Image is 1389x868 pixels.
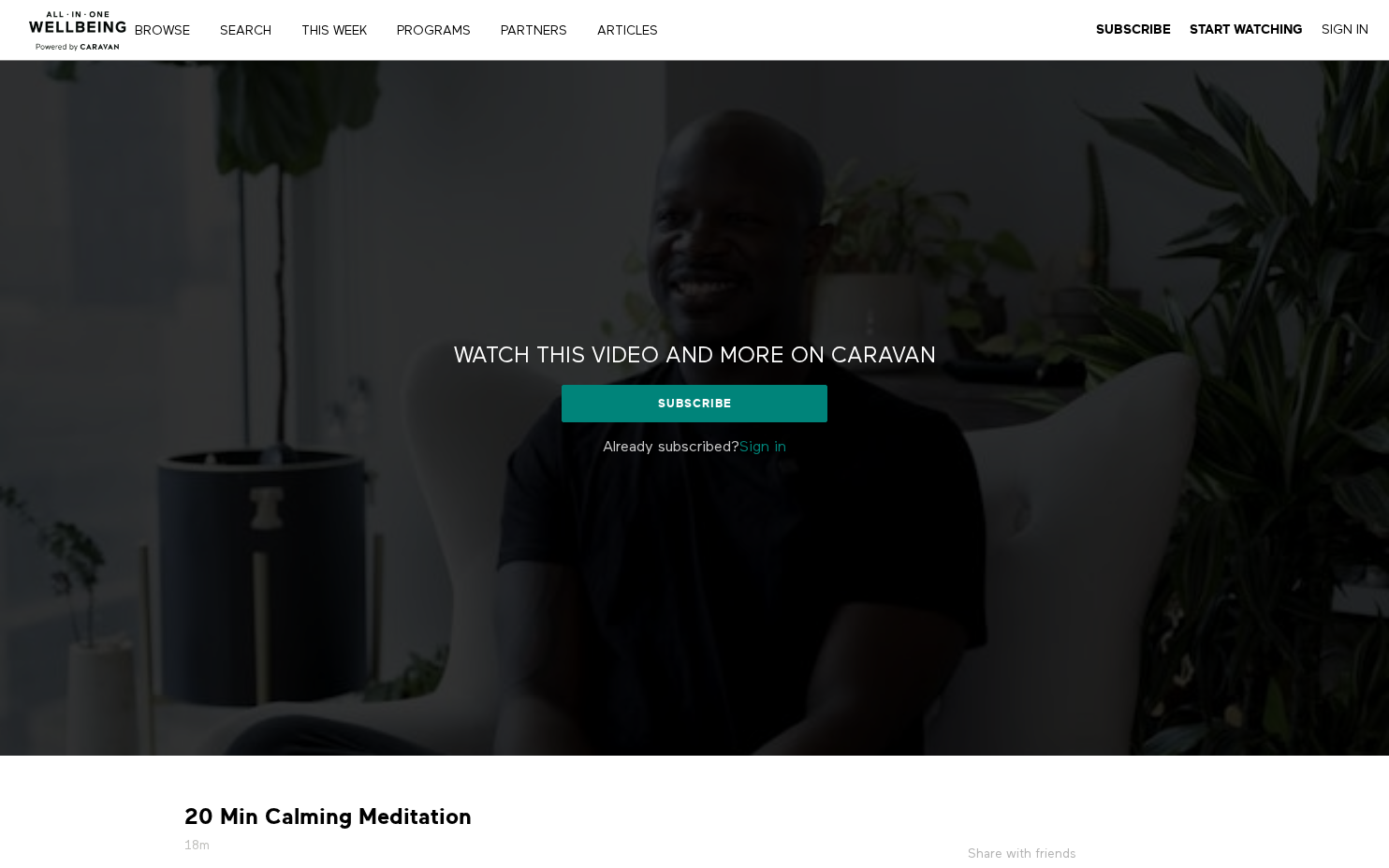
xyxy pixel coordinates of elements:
[739,440,786,455] a: Sign in
[1096,22,1171,37] strong: Subscribe
[494,24,587,37] a: PARTNERS
[418,436,971,459] p: Already subscribed?
[1096,22,1171,38] a: Subscribe
[148,21,696,39] nav: Primary
[213,24,291,37] a: Search
[184,836,811,855] h5: 18m
[454,342,936,371] h2: Watch this video and more on CARAVAN
[128,24,210,37] a: Browse
[184,802,472,831] strong: 20 Min Calming Meditation
[295,24,387,37] a: THIS WEEK
[390,24,490,37] a: PROGRAMS
[1322,22,1368,38] a: Sign In
[591,24,678,37] a: ARTICLES
[562,385,826,422] a: Subscribe
[1190,22,1303,37] strong: Start Watching
[1190,22,1303,38] a: Start Watching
